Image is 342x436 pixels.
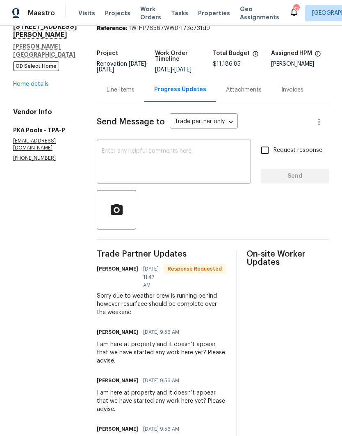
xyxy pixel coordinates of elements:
[105,9,130,17] span: Projects
[171,10,188,16] span: Tasks
[78,9,95,17] span: Visits
[13,61,59,71] span: OD Select Home
[97,425,138,433] h6: [PERSON_NAME]
[198,9,230,17] span: Properties
[143,376,179,385] span: [DATE] 9:56 AM
[143,425,179,433] span: [DATE] 9:56 AM
[174,67,192,73] span: [DATE]
[143,265,159,289] span: [DATE] 11:47 AM
[13,108,77,116] h4: Vendor Info
[240,5,279,21] span: Geo Assignments
[155,50,213,62] h5: Work Order Timeline
[271,61,329,67] div: [PERSON_NAME]
[226,86,262,94] div: Attachments
[129,61,146,67] span: [DATE]
[140,5,161,21] span: Work Orders
[154,85,206,94] div: Progress Updates
[170,115,238,129] div: Trade partner only
[97,250,226,258] span: Trade Partner Updates
[315,50,321,61] span: The hpm assigned to this work order.
[293,5,299,13] div: 32
[97,292,226,317] div: Sorry due to weather crew is running behind however resurface should be complete over the weekend
[97,61,148,73] span: -
[97,50,118,56] h5: Project
[97,24,329,32] div: 1W1HP7S567WWD-173e731d9
[246,250,329,266] span: On-site Worker Updates
[252,50,259,61] span: The total cost of line items that have been proposed by Opendoor. This sum includes line items th...
[97,328,138,336] h6: [PERSON_NAME]
[97,67,114,73] span: [DATE]
[97,265,138,273] h6: [PERSON_NAME]
[97,25,127,31] b: Reference:
[155,67,172,73] span: [DATE]
[271,50,312,56] h5: Assigned HPM
[164,265,225,273] span: Response Requested
[107,86,135,94] div: Line Items
[155,67,192,73] span: -
[213,50,250,56] h5: Total Budget
[274,146,322,155] span: Request response
[281,86,303,94] div: Invoices
[213,61,241,67] span: $11,186.85
[97,340,226,365] div: I am here at property and it doesn’t appear that we have started any work here yet? Please advise.
[143,328,179,336] span: [DATE] 9:56 AM
[97,61,148,73] span: Renovation
[97,376,138,385] h6: [PERSON_NAME]
[13,81,49,87] a: Home details
[97,389,226,413] div: I am here at property and it doesn’t appear that we have started any work here yet? Please advise.
[28,9,55,17] span: Maestro
[13,126,77,134] h5: PKA Pools - TPA-P
[97,118,165,126] span: Send Message to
